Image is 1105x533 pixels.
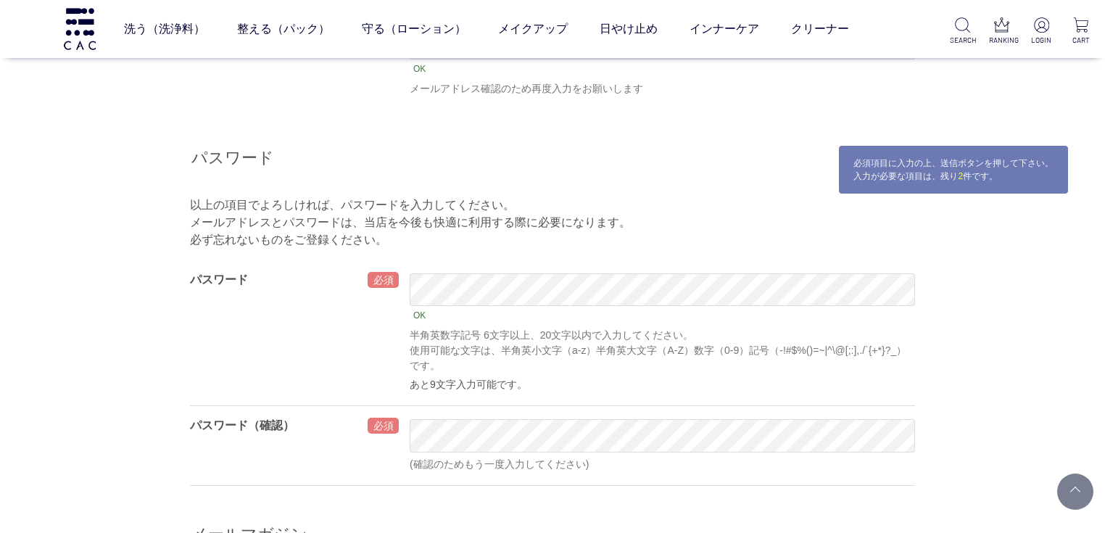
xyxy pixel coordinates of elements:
div: 必須項目に入力の上、送信ボタンを押して下さい。 入力が必要な項目は、残り 件です。 [838,145,1069,194]
a: 洗う（洗浄料） [124,9,205,49]
div: 半角英数字記号 6文字以上、20文字以内で入力してください。 使用可能な文字は、半角英小文字（a-z）半角英大文字（A-Z）数字（0-9）記号（-!#$%()=~|^\@[;:],./`{+*}... [410,328,915,373]
div: OK [410,307,429,324]
a: インナーケア [690,9,759,49]
a: メイクアップ [498,9,568,49]
p: RANKING [989,35,1014,46]
a: 整える（パック） [237,9,330,49]
a: クリーナー [791,9,849,49]
span: 2 [958,171,963,181]
p: メールアドレスとパスワードは、当店を今後も快適に利用する際に必要になります。 必ず忘れないものをご登録ください。 [190,214,915,249]
div: (確認のためもう一度入力してください) [410,457,915,472]
div: メールアドレス確認のため再度入力をお願いします [410,81,915,96]
p: LOGIN [1029,35,1054,46]
div: あと9文字入力可能です。 [410,377,915,392]
p: パスワード [190,146,915,173]
label: パスワード [190,273,248,286]
a: SEARCH [950,17,975,46]
p: 以上の項目でよろしければ、パスワードを入力してください。 [190,182,915,214]
a: RANKING [989,17,1014,46]
a: 日やけ止め [600,9,658,49]
a: 守る（ローション） [362,9,466,49]
label: パスワード（確認） [190,419,294,431]
img: logo [62,8,98,49]
p: SEARCH [950,35,975,46]
a: LOGIN [1029,17,1054,46]
p: CART [1068,35,1093,46]
a: CART [1068,17,1093,46]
